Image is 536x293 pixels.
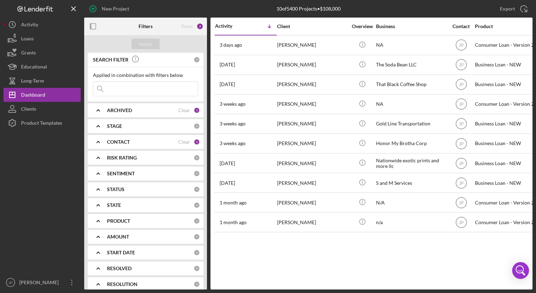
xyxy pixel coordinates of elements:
[107,171,135,176] b: SENTIMENT
[277,95,347,113] div: [PERSON_NAME]
[220,62,235,67] time: 2025-08-26 23:17
[277,36,347,54] div: [PERSON_NAME]
[376,213,446,232] div: n/a
[21,60,47,76] div: Educational
[93,57,128,63] b: SEARCH FILTER
[220,42,242,48] time: 2025-08-30 20:33
[107,281,138,287] b: RESOLUTION
[194,281,200,287] div: 0
[194,107,200,113] div: 1
[512,262,529,279] div: Open Intercom Messenger
[4,18,81,32] button: Activity
[220,101,246,107] time: 2025-08-11 00:10
[21,88,45,104] div: Dashboard
[132,39,160,49] button: Apply
[376,36,446,54] div: NA
[458,141,463,146] text: JP
[376,174,446,192] div: S and M Services
[107,266,132,271] b: RESOLVED
[220,220,247,225] time: 2025-07-22 19:40
[107,202,121,208] b: STATE
[4,46,81,60] button: Grants
[8,281,12,285] text: JP
[194,155,200,161] div: 0
[349,24,375,29] div: Overview
[21,46,36,61] div: Grants
[194,218,200,224] div: 0
[277,154,347,172] div: [PERSON_NAME]
[458,82,463,87] text: JP
[376,95,446,113] div: NA
[458,200,463,205] text: JP
[107,234,129,240] b: AMOUNT
[194,265,200,272] div: 0
[4,116,81,130] button: Product Templates
[376,134,446,153] div: Honor My Brotha Corp
[194,186,200,193] div: 0
[215,23,246,29] div: Activity
[102,2,129,16] div: New Project
[178,139,190,145] div: Clear
[458,122,463,126] text: JP
[277,75,347,94] div: [PERSON_NAME]
[4,102,81,116] button: Clients
[93,72,198,78] div: Applied in combination with filters below
[458,63,463,67] text: JP
[376,193,446,212] div: N/A
[458,220,463,225] text: JP
[220,161,235,166] time: 2025-08-08 15:41
[458,102,463,107] text: JP
[458,43,463,48] text: JP
[4,32,81,46] button: Loans
[107,155,137,161] b: RISK RATING
[21,102,36,118] div: Clients
[458,181,463,185] text: JP
[107,139,130,145] b: CONTACT
[194,234,200,240] div: 0
[107,108,132,113] b: ARCHIVED
[21,74,44,90] div: Long-Term
[107,187,125,192] b: STATUS
[194,202,200,208] div: 0
[107,250,135,255] b: START DATE
[220,141,246,146] time: 2025-08-10 23:55
[194,123,200,129] div: 0
[4,60,81,74] button: Educational
[194,249,200,256] div: 0
[139,24,153,29] b: Filters
[4,88,81,102] a: Dashboard
[277,134,347,153] div: [PERSON_NAME]
[277,213,347,232] div: [PERSON_NAME]
[448,24,474,29] div: Contact
[376,56,446,74] div: The Soda Bean LLC
[194,57,200,63] div: 0
[4,74,81,88] button: Long-Term
[196,23,203,30] div: 2
[84,2,136,16] button: New Project
[493,2,532,16] button: Export
[376,154,446,172] div: Nationwide exotic prints and more llc
[220,121,246,126] time: 2025-08-11 00:01
[277,115,347,133] div: [PERSON_NAME]
[376,75,446,94] div: That Black Coffee Shop
[194,139,200,145] div: 1
[18,275,63,291] div: [PERSON_NAME]
[139,39,152,49] div: Apply
[376,24,446,29] div: Business
[21,32,34,47] div: Loans
[4,275,81,289] button: JP[PERSON_NAME]
[107,218,130,224] b: PRODUCT
[376,115,446,133] div: Gold Line Transportation
[277,193,347,212] div: [PERSON_NAME]
[220,180,235,186] time: 2025-08-08 15:36
[181,24,193,29] div: Reset
[458,161,463,166] text: JP
[194,170,200,177] div: 0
